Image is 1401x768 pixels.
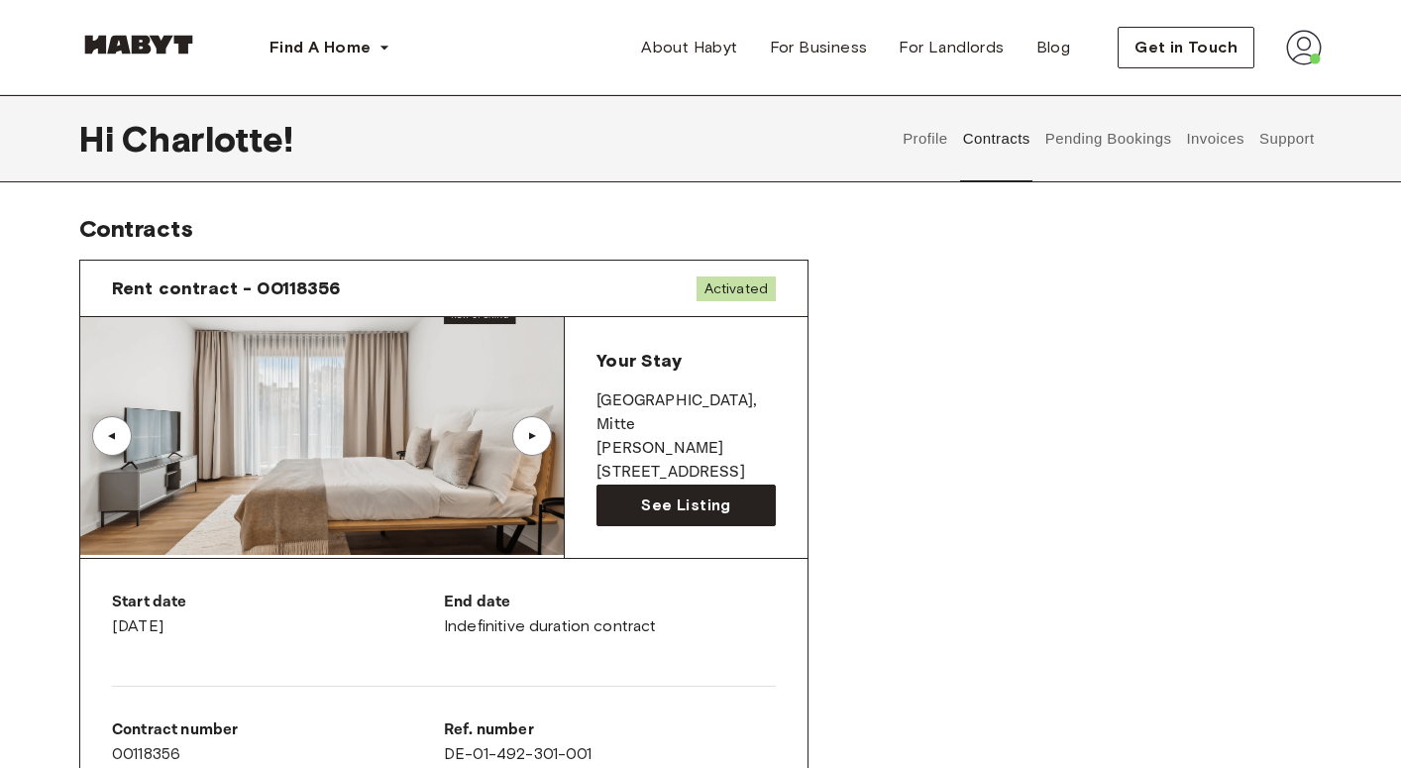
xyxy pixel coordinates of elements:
a: See Listing [596,485,776,526]
button: Contracts [960,95,1032,182]
button: Invoices [1184,95,1246,182]
a: About Habyt [625,28,753,67]
div: ▲ [522,430,542,442]
button: Pending Bookings [1042,95,1174,182]
a: For Landlords [883,28,1020,67]
p: [GEOGRAPHIC_DATA] , Mitte [596,389,776,437]
span: Hi [79,118,122,160]
span: Charlotte ! [122,118,293,160]
p: End date [444,591,776,614]
span: See Listing [641,494,730,517]
span: Blog [1036,36,1071,59]
a: For Business [754,28,884,67]
span: Find A Home [269,36,371,59]
button: Find A Home [254,28,406,67]
div: ▲ [102,430,122,442]
button: Get in Touch [1118,27,1254,68]
span: For Landlords [899,36,1004,59]
p: Start date [112,591,444,614]
span: Contracts [79,214,193,243]
div: [DATE] [112,591,444,638]
span: Your Stay [596,350,681,372]
span: Activated [697,276,776,301]
button: Profile [901,95,951,182]
span: About Habyt [641,36,737,59]
div: user profile tabs [896,95,1322,182]
img: Habyt [79,35,198,55]
p: Ref. number [444,718,776,742]
img: avatar [1286,30,1322,65]
span: Get in Touch [1134,36,1238,59]
div: Indefinitive duration contract [444,591,776,638]
div: 00118356 [112,718,444,766]
div: DE-01-492-301-001 [444,718,776,766]
span: Rent contract - 00118356 [112,276,341,300]
p: Contract number [112,718,444,742]
p: [PERSON_NAME][STREET_ADDRESS] [596,437,776,485]
span: For Business [770,36,868,59]
img: Image of the room [80,317,564,555]
a: Blog [1021,28,1087,67]
button: Support [1256,95,1317,182]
